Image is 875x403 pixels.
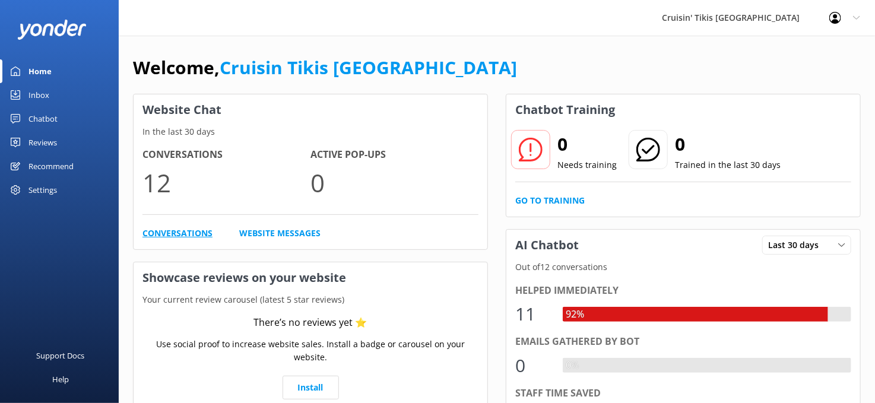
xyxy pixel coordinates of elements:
[37,344,85,367] div: Support Docs
[675,130,781,158] h2: 0
[515,300,551,328] div: 11
[515,283,851,299] div: Helped immediately
[239,227,321,240] a: Website Messages
[515,386,851,401] div: Staff time saved
[506,94,624,125] h3: Chatbot Training
[133,53,517,82] h1: Welcome,
[52,367,69,391] div: Help
[768,239,826,252] span: Last 30 days
[28,59,52,83] div: Home
[675,158,781,172] p: Trained in the last 30 days
[563,307,587,322] div: 92%
[310,163,478,202] p: 0
[134,94,487,125] h3: Website Chat
[310,147,478,163] h4: Active Pop-ups
[28,131,57,154] div: Reviews
[557,130,617,158] h2: 0
[28,83,49,107] div: Inbox
[134,262,487,293] h3: Showcase reviews on your website
[18,20,86,39] img: yonder-white-logo.png
[254,315,367,331] div: There’s no reviews yet ⭐
[28,107,58,131] div: Chatbot
[142,163,310,202] p: 12
[515,351,551,380] div: 0
[557,158,617,172] p: Needs training
[142,338,478,364] p: Use social proof to increase website sales. Install a badge or carousel on your website.
[28,154,74,178] div: Recommend
[515,334,851,350] div: Emails gathered by bot
[506,230,588,261] h3: AI Chatbot
[134,293,487,306] p: Your current review carousel (latest 5 star reviews)
[563,358,582,373] div: 0%
[515,194,585,207] a: Go to Training
[142,227,213,240] a: Conversations
[220,55,517,80] a: Cruisin Tikis [GEOGRAPHIC_DATA]
[283,376,339,399] a: Install
[28,178,57,202] div: Settings
[142,147,310,163] h4: Conversations
[506,261,860,274] p: Out of 12 conversations
[134,125,487,138] p: In the last 30 days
